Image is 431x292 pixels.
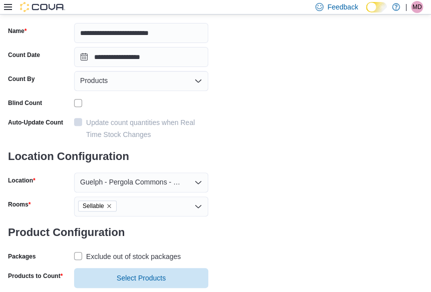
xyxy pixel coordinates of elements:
div: Morgan Desylva [411,1,423,13]
label: Location [8,176,36,184]
h3: Product Configuration [8,216,208,248]
p: | [405,1,407,13]
label: Products to Count [8,272,63,280]
label: Name [8,27,27,35]
span: Sellable [83,201,104,211]
label: Packages [8,252,36,260]
span: Select Products [117,273,166,283]
span: Sellable [78,200,117,211]
span: MD [412,1,422,13]
input: Press the down key to open a popover containing a calendar. [74,47,208,67]
span: Feedback [327,2,358,12]
button: Open list of options [194,77,202,85]
div: Exclude out of stock packages [86,250,181,262]
h3: Location Configuration [8,140,208,172]
label: Count By [8,75,35,83]
img: Cova [20,2,65,12]
div: Update count quantities when Real Time Stock Changes [86,116,208,140]
button: Remove Sellable from selection in this group [106,203,112,209]
label: Count Date [8,51,40,59]
input: Dark Mode [366,2,387,12]
button: Select Products [74,268,208,288]
label: Auto-Update Count [8,118,63,126]
button: Open list of options [194,202,202,210]
span: Guelph - Pergola Commons - Fire & Flower [80,176,184,188]
div: Blind Count [8,99,42,107]
label: Rooms [8,200,31,208]
span: Products [80,74,108,86]
button: Open list of options [194,178,202,186]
